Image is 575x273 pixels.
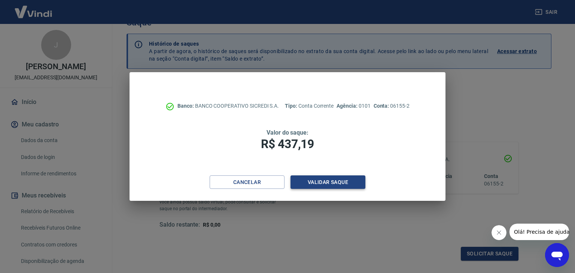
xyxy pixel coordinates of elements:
[337,102,370,110] p: 0101
[177,102,279,110] p: BANCO COOPERATIVO SICREDI S.A.
[374,103,390,109] span: Conta:
[285,103,298,109] span: Tipo:
[267,129,308,136] span: Valor do saque:
[509,224,569,240] iframe: Mensagem da empresa
[285,102,334,110] p: Conta Corrente
[492,225,506,240] iframe: Fechar mensagem
[545,243,569,267] iframe: Botão para abrir a janela de mensagens
[4,5,63,11] span: Olá! Precisa de ajuda?
[261,137,314,151] span: R$ 437,19
[290,175,365,189] button: Validar saque
[337,103,359,109] span: Agência:
[374,102,410,110] p: 06155-2
[177,103,195,109] span: Banco:
[210,175,285,189] button: Cancelar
